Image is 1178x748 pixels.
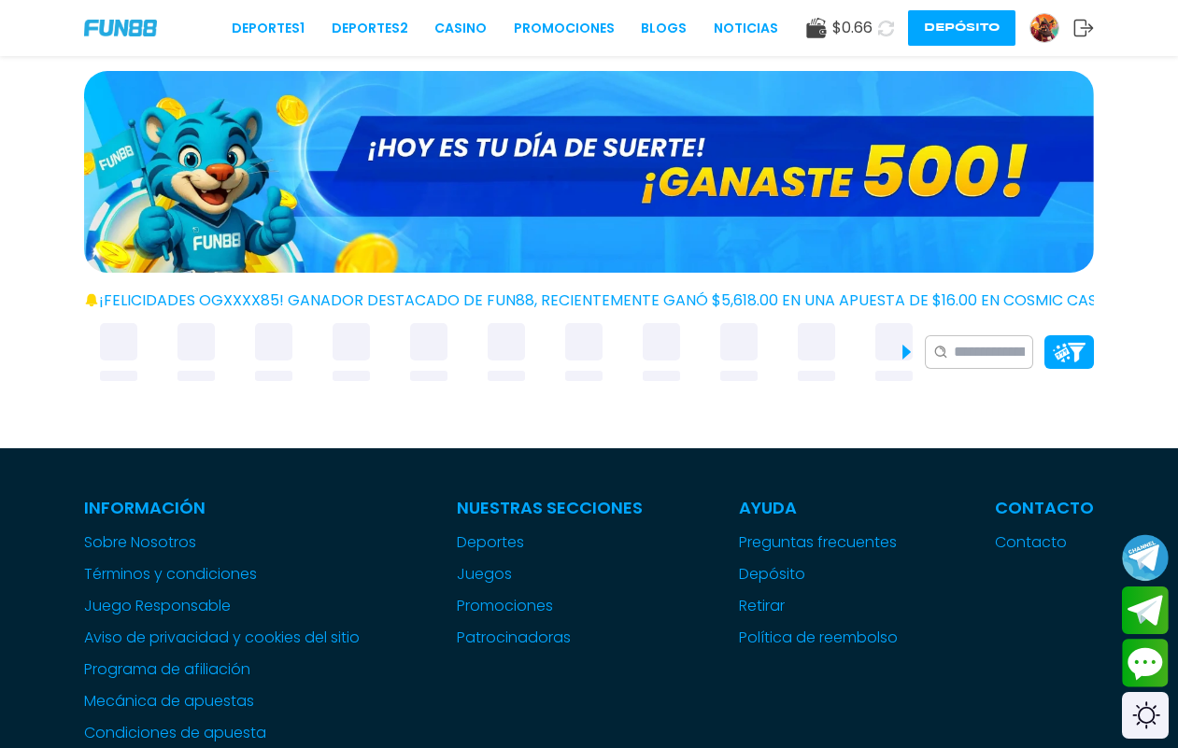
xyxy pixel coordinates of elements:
[739,595,898,617] a: Retirar
[84,531,360,554] a: Sobre Nosotros
[832,17,873,39] span: $ 0.66
[1122,692,1169,739] div: Switch theme
[84,595,360,617] a: Juego Responsable
[1122,586,1169,635] button: Join telegram
[84,563,360,586] a: Términos y condiciones
[1122,533,1169,582] button: Join telegram channel
[84,690,360,713] a: Mecánica de apuestas
[714,19,778,38] a: NOTICIAS
[457,595,643,617] a: Promociones
[739,563,898,586] a: Depósito
[84,20,157,35] img: Company Logo
[457,563,512,586] button: Juegos
[995,495,1094,520] p: Contacto
[434,19,487,38] a: CASINO
[84,71,1094,273] img: GANASTE 500
[457,495,643,520] p: Nuestras Secciones
[1029,13,1073,43] a: Avatar
[514,19,615,38] a: Promociones
[995,531,1094,554] a: Contacto
[641,19,687,38] a: BLOGS
[908,10,1015,46] button: Depósito
[84,495,360,520] p: Información
[739,627,898,649] a: Política de reembolso
[457,531,643,554] a: Deportes
[739,531,898,554] a: Preguntas frecuentes
[84,722,360,744] a: Condiciones de apuesta
[1122,639,1169,687] button: Contact customer service
[84,658,360,681] a: Programa de afiliación
[232,19,305,38] a: Deportes1
[99,289,1126,312] span: ¡FELICIDADES ogxxxx85! GANADOR DESTACADO DE FUN88, RECIENTEMENTE GANÓ $5,618.00 EN UNA APUESTA DE...
[84,627,360,649] a: Aviso de privacidad y cookies del sitio
[1030,14,1058,42] img: Avatar
[1053,343,1086,362] img: Platform Filter
[739,495,898,520] p: Ayuda
[332,19,408,38] a: Deportes2
[457,627,643,649] a: Patrocinadoras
